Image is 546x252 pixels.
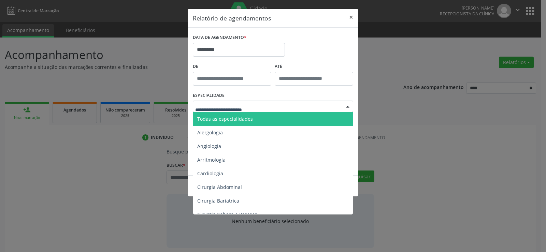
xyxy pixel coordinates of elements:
label: DATA DE AGENDAMENTO [193,32,246,43]
span: Alergologia [197,129,223,136]
span: Todas as especialidades [197,116,253,122]
h5: Relatório de agendamentos [193,14,271,23]
label: ESPECIALIDADE [193,90,225,101]
span: Angiologia [197,143,221,149]
span: Cirurgia Abdominal [197,184,242,190]
button: Close [344,9,358,26]
label: De [193,61,271,72]
span: Cirurgia Cabeça e Pescoço [197,211,257,218]
span: Arritmologia [197,157,226,163]
span: Cardiologia [197,170,223,177]
span: Cirurgia Bariatrica [197,197,239,204]
label: ATÉ [275,61,353,72]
